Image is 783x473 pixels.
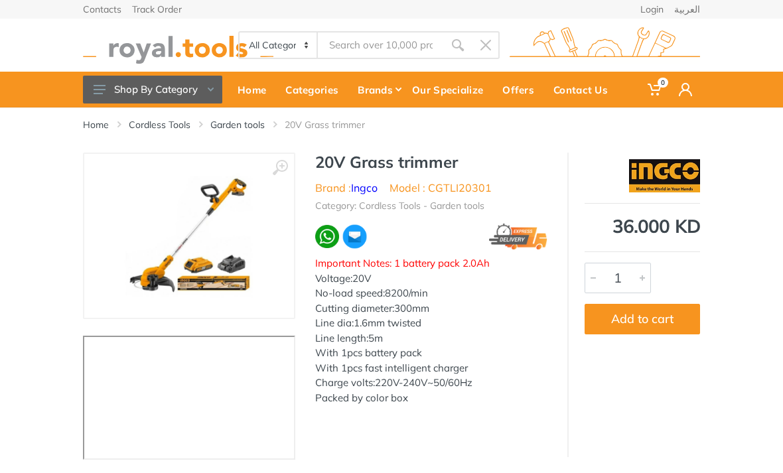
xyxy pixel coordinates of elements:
[674,5,700,14] a: العربية
[279,72,352,107] a: Categories
[83,118,700,131] nav: breadcrumb
[547,72,621,107] a: Contact Us
[285,118,385,131] li: 20V Grass trimmer
[390,180,492,196] li: Model : CGTLI20301
[83,118,109,131] a: Home
[352,76,406,103] div: Brands
[547,76,621,103] div: Contact Us
[315,180,378,196] li: Brand :
[83,76,222,103] button: Shop By Category
[318,31,444,59] input: Site search
[406,72,496,107] a: Our Specialize
[315,153,547,172] h1: 20V Grass trimmer
[351,181,378,194] a: Ingco
[83,5,121,14] a: Contacts
[132,5,182,14] a: Track Order
[315,256,547,405] div: Voltage:20V No-load speed:8200/min Cutting diameter:300mm Line dia:1.6mm twisted Line length:5m W...
[585,304,700,334] button: Add to cart
[496,72,547,107] a: Offers
[585,217,700,236] div: 36.000 KD
[240,33,318,58] select: Category
[406,76,496,103] div: Our Specialize
[489,224,547,249] img: express.png
[640,5,664,14] a: Login
[210,118,265,131] a: Garden tools
[232,72,279,107] a: Home
[629,159,700,192] img: Ingco
[496,76,547,103] div: Offers
[232,76,279,103] div: Home
[315,225,339,249] img: wa.webp
[315,257,490,269] span: Important Notes: 1 battery pack 2.0Ah
[510,27,700,64] img: royal.tools Logo
[83,27,273,64] img: royal.tools Logo
[315,199,484,213] li: Category: Cordless Tools - Garden tools
[121,167,258,304] img: Royal Tools - 20V Grass trimmer
[342,224,368,249] img: ma.webp
[129,118,190,131] a: Cordless Tools
[658,78,668,88] span: 0
[279,76,352,103] div: Categories
[640,72,671,107] a: 0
